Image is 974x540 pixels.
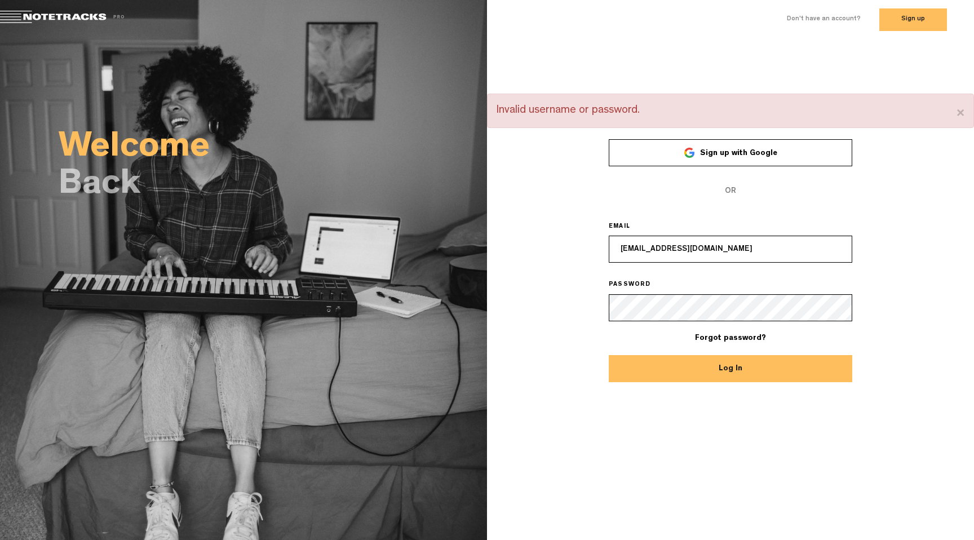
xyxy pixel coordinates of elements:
[695,334,766,342] a: Forgot password?
[787,15,861,24] label: Don't have an account?
[609,355,852,382] button: Log In
[700,149,777,157] span: Sign up with Google
[609,236,852,263] input: Email
[609,223,646,232] label: EMAIL
[956,103,965,125] button: ×
[879,8,947,31] button: Sign up
[496,103,965,119] p: Invalid username or password.
[59,133,487,165] h2: Welcome
[609,281,667,290] label: PASSWORD
[609,178,852,205] span: OR
[59,170,487,202] h2: Back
